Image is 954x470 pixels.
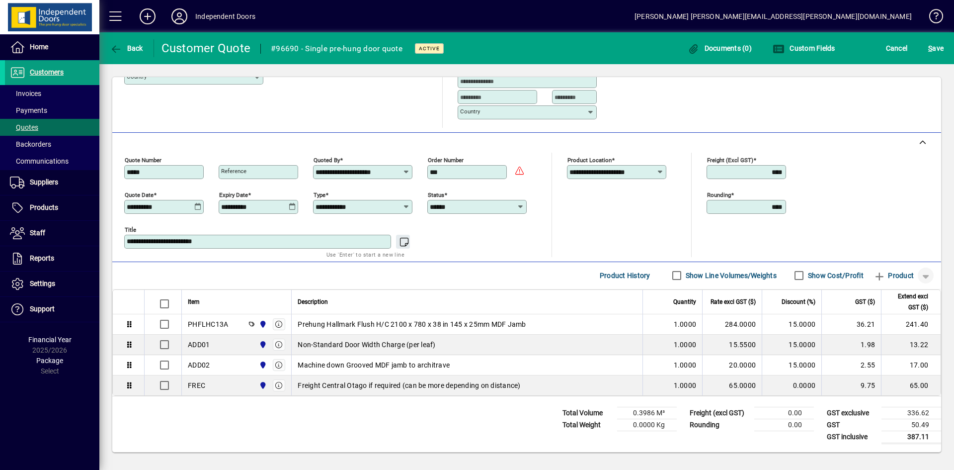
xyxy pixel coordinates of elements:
[428,191,444,198] mat-label: Status
[711,296,756,307] span: Rate excl GST ($)
[762,314,821,335] td: 15.0000
[928,40,944,56] span: ave
[298,360,450,370] span: Machine down Grooved MDF jamb to architrave
[567,156,612,163] mat-label: Product location
[188,296,200,307] span: Item
[881,314,941,335] td: 241.40
[5,272,99,296] a: Settings
[928,44,932,52] span: S
[195,8,255,24] div: Independent Doors
[125,156,161,163] mat-label: Quote number
[30,203,58,211] span: Products
[709,380,756,390] div: 65.0000
[161,40,251,56] div: Customer Quote
[428,156,464,163] mat-label: Order number
[685,419,754,431] td: Rounding
[256,380,268,391] span: Cromwell Central Otago
[163,7,195,25] button: Profile
[30,280,55,287] span: Settings
[674,380,697,390] span: 1.0000
[5,136,99,153] a: Backorders
[30,305,55,313] span: Support
[10,157,69,165] span: Communications
[30,229,45,237] span: Staff
[419,45,440,52] span: Active
[125,226,136,233] mat-label: Title
[886,40,908,56] span: Cancel
[256,319,268,330] span: Cromwell Central Otago
[881,335,941,355] td: 13.22
[28,336,72,344] span: Financial Year
[709,319,756,329] div: 284.0000
[5,119,99,136] a: Quotes
[5,85,99,102] a: Invoices
[219,191,248,198] mat-label: Expiry date
[855,296,875,307] span: GST ($)
[773,44,835,52] span: Custom Fields
[754,407,814,419] td: 0.00
[557,419,617,431] td: Total Weight
[887,291,928,313] span: Extend excl GST ($)
[881,355,941,376] td: 17.00
[617,407,677,419] td: 0.3986 M³
[674,340,697,350] span: 1.0000
[707,191,731,198] mat-label: Rounding
[314,191,325,198] mat-label: Type
[883,39,910,57] button: Cancel
[709,340,756,350] div: 15.5500
[821,335,881,355] td: 1.98
[188,340,210,350] div: ADD01
[869,267,919,284] button: Product
[762,376,821,395] td: 0.0000
[926,39,946,57] button: Save
[5,195,99,220] a: Products
[557,407,617,419] td: Total Volume
[617,419,677,431] td: 0.0000 Kg
[5,102,99,119] a: Payments
[10,123,38,131] span: Quotes
[822,419,881,431] td: GST
[298,340,435,350] span: Non-Standard Door Width Charge (per leaf)
[10,140,51,148] span: Backorders
[881,419,941,431] td: 50.49
[762,335,821,355] td: 15.0000
[10,90,41,97] span: Invoices
[881,431,941,443] td: 387.11
[770,39,838,57] button: Custom Fields
[326,249,404,260] mat-hint: Use 'Enter' to start a new line
[822,407,881,419] td: GST exclusive
[881,376,941,395] td: 65.00
[188,380,205,390] div: FREC
[5,221,99,246] a: Staff
[188,360,210,370] div: ADD02
[762,355,821,376] td: 15.0000
[5,35,99,60] a: Home
[674,319,697,329] span: 1.0000
[600,268,650,283] span: Product History
[298,296,328,307] span: Description
[110,44,143,52] span: Back
[298,319,526,329] span: Prehung Hallmark Flush H/C 2100 x 780 x 38 in 145 x 25mm MDF Jamb
[188,319,228,329] div: PHFLHC13A
[674,360,697,370] span: 1.0000
[5,170,99,195] a: Suppliers
[709,360,756,370] div: 20.0000
[107,39,146,57] button: Back
[460,108,480,115] mat-label: Country
[821,376,881,395] td: 9.75
[36,357,63,365] span: Package
[10,106,47,114] span: Payments
[5,246,99,271] a: Reports
[5,297,99,322] a: Support
[221,168,246,175] mat-label: Reference
[922,2,942,34] a: Knowledge Base
[30,254,54,262] span: Reports
[673,296,696,307] span: Quantity
[298,380,520,390] span: Freight Central Otago if required (can be more depending on distance)
[806,271,864,281] label: Show Cost/Profit
[132,7,163,25] button: Add
[685,39,754,57] button: Documents (0)
[30,68,64,76] span: Customers
[314,156,340,163] mat-label: Quoted by
[821,355,881,376] td: 2.55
